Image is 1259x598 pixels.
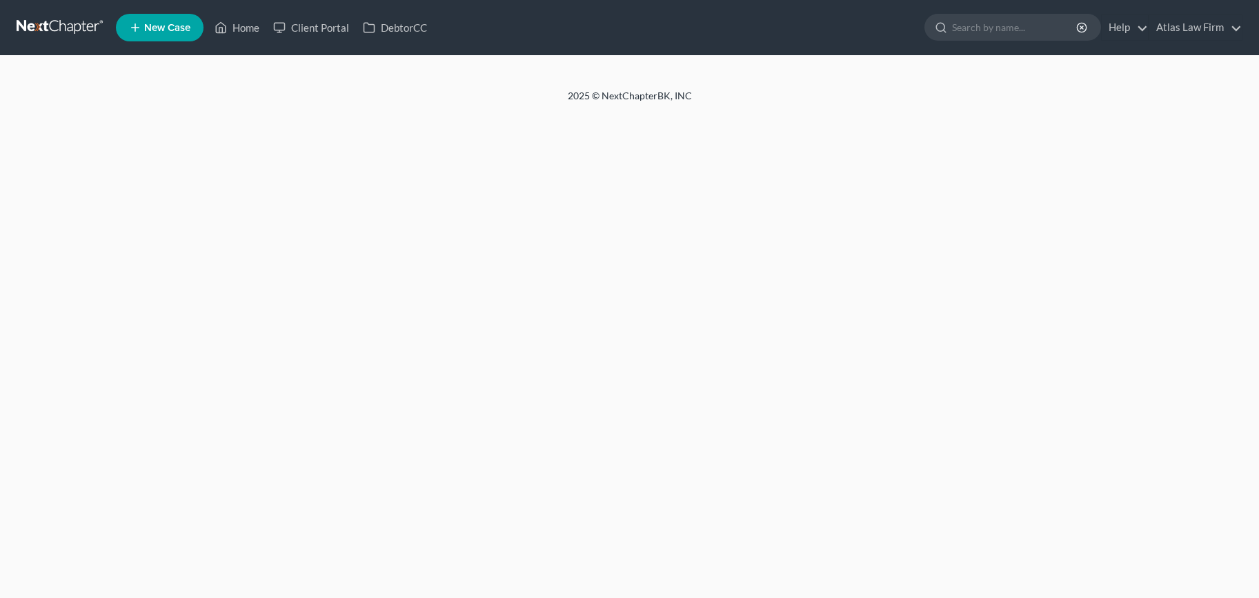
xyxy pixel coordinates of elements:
div: 2025 © NextChapterBK, INC [237,89,1023,114]
a: Client Portal [266,15,356,40]
a: Home [208,15,266,40]
a: DebtorCC [356,15,434,40]
input: Search by name... [952,14,1078,40]
span: New Case [144,23,190,33]
a: Help [1102,15,1148,40]
a: Atlas Law Firm [1149,15,1242,40]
